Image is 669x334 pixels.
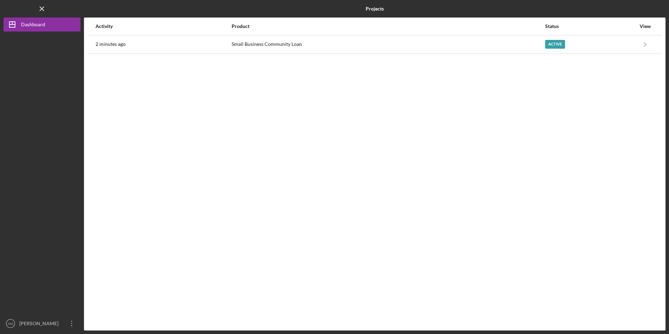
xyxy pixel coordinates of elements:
[96,41,126,47] time: 2025-08-28 00:14
[545,40,565,49] div: Active
[17,316,63,332] div: [PERSON_NAME]
[96,23,231,29] div: Activity
[366,6,384,12] b: Projects
[8,322,13,326] text: HM
[636,23,654,29] div: View
[21,18,45,33] div: Dashboard
[3,316,80,330] button: HM[PERSON_NAME]
[3,18,80,32] button: Dashboard
[545,23,636,29] div: Status
[232,23,545,29] div: Product
[232,36,545,53] div: Small Business Community Loan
